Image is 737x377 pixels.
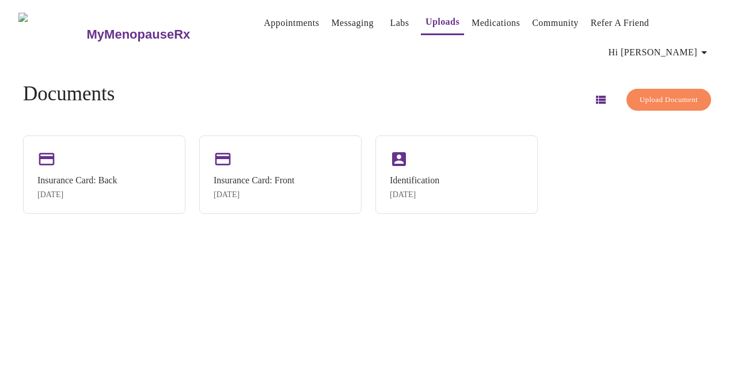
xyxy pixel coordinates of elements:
a: Medications [472,15,520,31]
button: Appointments [259,12,324,35]
button: Hi [PERSON_NAME] [604,41,716,64]
div: [DATE] [214,190,294,199]
button: Upload Document [626,89,711,111]
div: Identification [390,175,439,186]
div: Insurance Card: Front [214,175,294,186]
h3: MyMenopauseRx [87,27,191,42]
button: Labs [381,12,418,35]
a: Uploads [426,14,459,30]
button: Switch to list view [587,86,614,114]
div: Insurance Card: Back [37,175,117,186]
a: MyMenopauseRx [85,14,236,55]
img: MyMenopauseRx Logo [18,13,85,56]
button: Messaging [326,12,378,35]
span: Upload Document [640,93,698,107]
a: Appointments [264,15,319,31]
a: Labs [390,15,409,31]
div: [DATE] [37,190,117,199]
h4: Documents [23,82,115,105]
a: Refer a Friend [591,15,649,31]
a: Community [532,15,579,31]
a: Messaging [331,15,373,31]
button: Uploads [421,10,464,35]
button: Refer a Friend [586,12,654,35]
span: Hi [PERSON_NAME] [609,44,711,61]
div: [DATE] [390,190,439,199]
button: Community [527,12,583,35]
button: Medications [467,12,525,35]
